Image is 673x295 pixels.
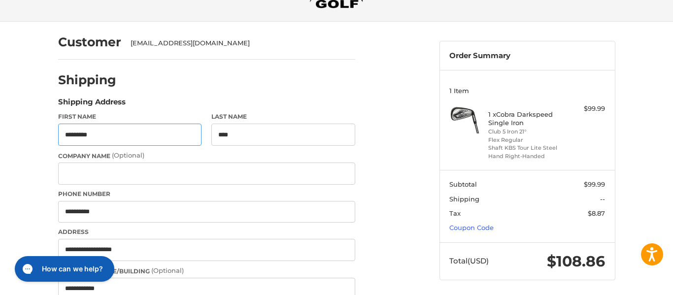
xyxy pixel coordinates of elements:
[449,51,605,61] h3: Order Summary
[547,252,605,270] span: $108.86
[584,180,605,188] span: $99.99
[10,253,117,285] iframe: Gorgias live chat messenger
[58,151,355,161] label: Company Name
[566,104,605,114] div: $99.99
[131,38,345,48] div: [EMAIL_ADDRESS][DOMAIN_NAME]
[488,128,564,136] li: Club 5 Iron 21°
[488,110,564,127] h4: 1 x Cobra Darkspeed Single Iron
[112,151,144,159] small: (Optional)
[58,97,126,112] legend: Shipping Address
[449,195,479,203] span: Shipping
[449,209,461,217] span: Tax
[58,72,116,88] h2: Shipping
[592,268,673,295] iframe: Google Customer Reviews
[588,209,605,217] span: $8.87
[449,180,477,188] span: Subtotal
[58,112,202,121] label: First Name
[151,266,184,274] small: (Optional)
[600,195,605,203] span: --
[58,34,121,50] h2: Customer
[488,136,564,144] li: Flex Regular
[488,144,564,152] li: Shaft KBS Tour Lite Steel
[58,228,355,236] label: Address
[449,256,489,265] span: Total (USD)
[211,112,355,121] label: Last Name
[58,190,355,198] label: Phone Number
[449,224,494,231] a: Coupon Code
[58,266,355,276] label: Apartment/Suite/Building
[449,87,605,95] h3: 1 Item
[488,152,564,161] li: Hand Right-Handed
